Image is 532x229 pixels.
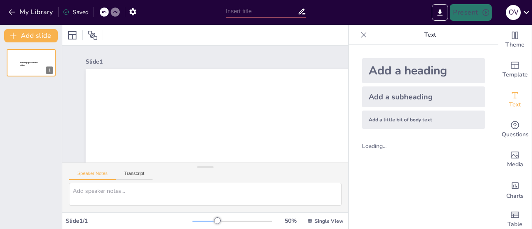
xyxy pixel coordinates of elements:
[506,192,524,201] span: Charts
[450,4,491,21] button: Present
[86,58,391,66] div: Slide 1
[507,220,522,229] span: Table
[498,55,532,85] div: Add ready made slides
[505,40,525,49] span: Theme
[6,5,57,19] button: My Library
[498,85,532,115] div: Add text boxes
[509,100,521,109] span: Text
[502,130,529,139] span: Questions
[7,49,56,76] div: 1
[432,4,448,21] button: Export to PowerPoint
[63,8,89,16] div: Saved
[315,218,343,224] span: Single View
[498,115,532,145] div: Get real-time input from your audience
[4,29,58,42] button: Add slide
[88,30,98,40] span: Position
[226,5,297,17] input: Insert title
[506,4,521,21] button: O V
[362,58,485,83] div: Add a heading
[362,86,485,107] div: Add a subheading
[362,111,485,129] div: Add a little bit of body text
[116,171,153,180] button: Transcript
[498,175,532,204] div: Add charts and graphs
[502,70,528,79] span: Template
[20,62,38,66] span: Sendsteps presentation editor
[66,29,79,42] div: Layout
[66,217,192,225] div: Slide 1 / 1
[506,5,521,20] div: O V
[281,217,300,225] div: 50 %
[362,142,401,150] div: Loading...
[498,25,532,55] div: Change the overall theme
[69,171,116,180] button: Speaker Notes
[498,145,532,175] div: Add images, graphics, shapes or video
[370,25,490,45] p: Text
[507,160,523,169] span: Media
[46,66,53,74] div: 1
